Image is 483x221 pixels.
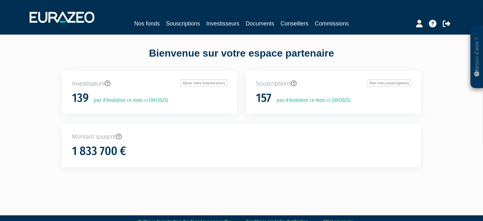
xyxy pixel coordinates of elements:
[246,19,274,28] a: Documents
[206,19,239,28] a: Investisseurs
[473,29,480,85] p: Besoin d'aide ?
[315,19,349,28] a: Commissions
[180,80,227,86] a: Gérer mes investisseurs
[72,80,227,88] p: Investisseurs
[134,19,160,28] a: Nos fonds
[166,19,200,28] a: Souscriptions
[368,80,411,86] a: Voir mes souscriptions
[280,19,308,28] a: Conseillers
[58,46,425,71] div: Bienvenue sur votre espace partenaire
[272,97,351,104] p: pas d'évolution ce mois-ci (09/2025)
[90,97,168,104] p: pas d'évolution ce mois-ci (09/2025)
[72,145,126,158] h1: 1 833 700 €
[256,91,271,105] h1: 157
[72,91,89,105] h1: 139
[256,80,411,88] p: Souscriptions
[72,133,411,141] p: Montant souscrit
[30,12,94,23] img: 1732889491-logotype_eurazeo_blanc_rvb.png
